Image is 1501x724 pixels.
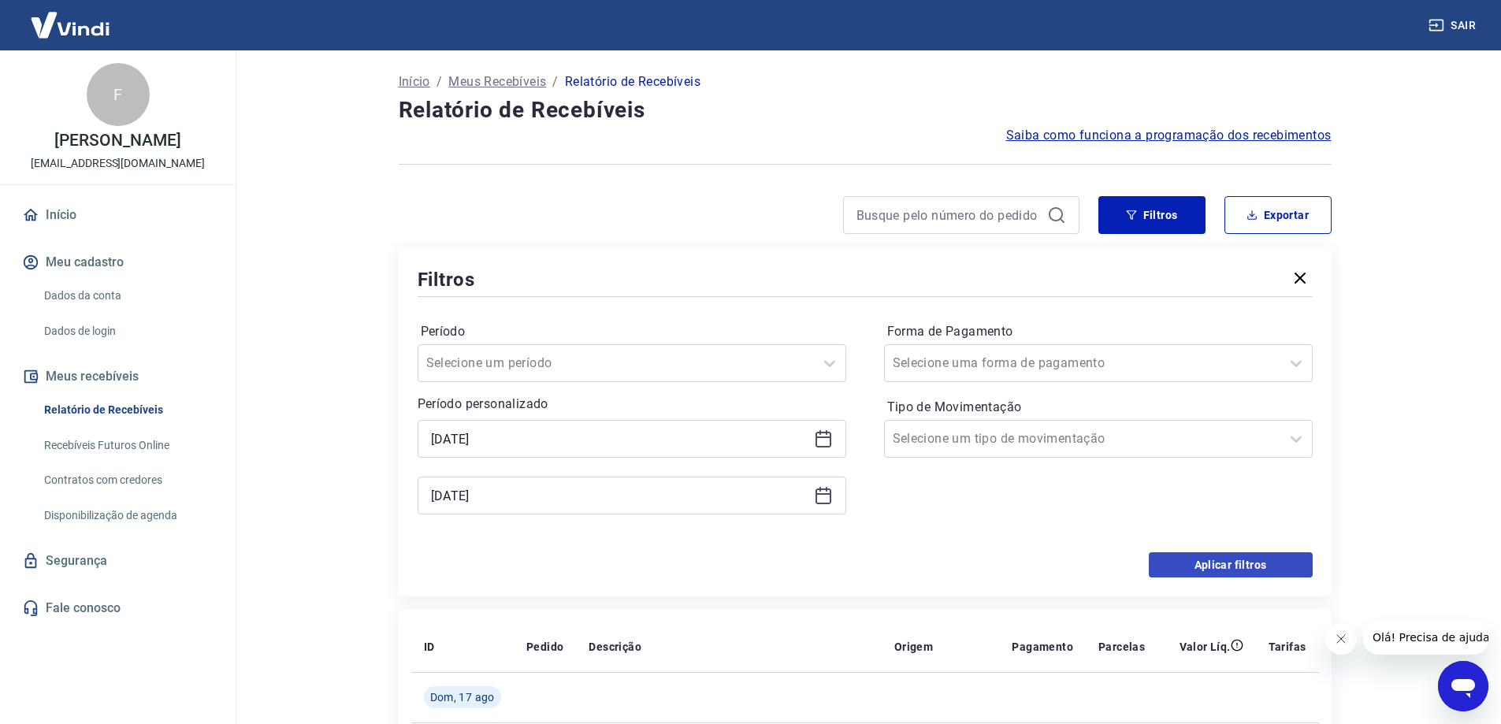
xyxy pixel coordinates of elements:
p: Pedido [526,639,563,655]
button: Aplicar filtros [1149,552,1313,577]
p: Origem [894,639,933,655]
p: Tarifas [1269,639,1306,655]
a: Segurança [19,544,217,578]
p: Relatório de Recebíveis [565,72,700,91]
a: Dados de login [38,315,217,347]
button: Meus recebíveis [19,359,217,394]
button: Meu cadastro [19,245,217,280]
a: Início [19,198,217,232]
a: Disponibilização de agenda [38,499,217,532]
h5: Filtros [418,267,476,292]
p: Valor Líq. [1180,639,1231,655]
p: [EMAIL_ADDRESS][DOMAIN_NAME] [31,155,205,172]
input: Busque pelo número do pedido [856,203,1041,227]
p: ID [424,639,435,655]
a: Relatório de Recebíveis [38,394,217,426]
a: Início [399,72,430,91]
a: Meus Recebíveis [448,72,546,91]
button: Exportar [1224,196,1332,234]
input: Data final [431,484,808,507]
button: Filtros [1098,196,1206,234]
iframe: Fechar mensagem [1325,623,1357,655]
p: Pagamento [1012,639,1073,655]
div: F [87,63,150,126]
a: Saiba como funciona a programação dos recebimentos [1006,126,1332,145]
p: Descrição [589,639,641,655]
h4: Relatório de Recebíveis [399,95,1332,126]
span: Dom, 17 ago [430,689,495,705]
p: [PERSON_NAME] [54,132,180,149]
a: Contratos com credores [38,464,217,496]
a: Recebíveis Futuros Online [38,429,217,462]
iframe: Mensagem da empresa [1363,620,1488,655]
button: Sair [1425,11,1482,40]
input: Data inicial [431,427,808,451]
label: Período [421,322,843,341]
p: / [437,72,442,91]
span: Olá! Precisa de ajuda? [9,11,132,24]
p: Parcelas [1098,639,1145,655]
label: Forma de Pagamento [887,322,1310,341]
iframe: Botão para abrir a janela de mensagens [1438,661,1488,711]
label: Tipo de Movimentação [887,398,1310,417]
p: Período personalizado [418,395,846,414]
a: Dados da conta [38,280,217,312]
a: Fale conosco [19,591,217,626]
p: / [552,72,558,91]
img: Vindi [19,1,121,49]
